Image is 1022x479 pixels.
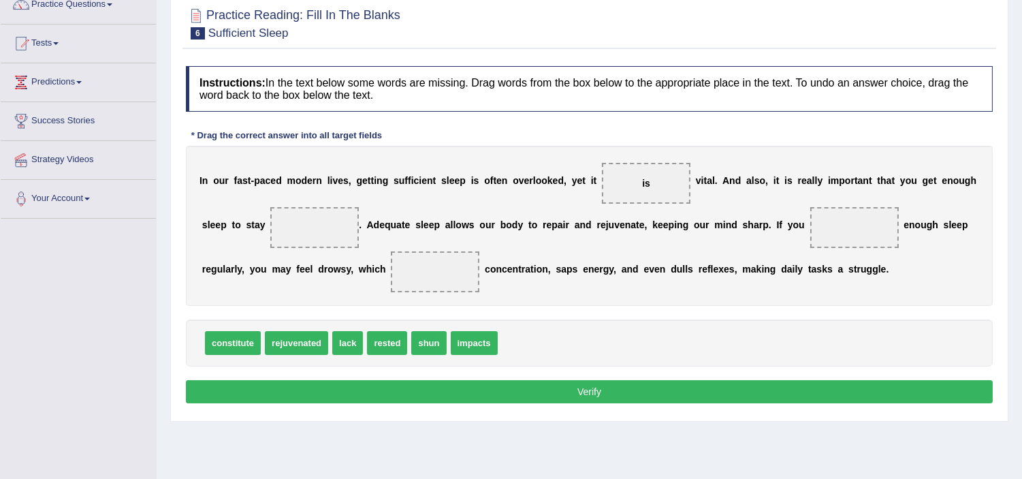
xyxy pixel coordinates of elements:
b: r [597,219,601,230]
b: o [328,264,334,275]
b: n [496,264,502,275]
b: h [971,175,977,186]
span: 6 [191,27,205,40]
b: p [552,219,558,230]
b: a [575,219,580,230]
b: m [714,219,722,230]
b: t [582,175,586,186]
b: u [799,219,805,230]
b: o [506,219,512,230]
b: . [359,219,362,230]
b: n [627,264,633,275]
b: s [469,219,475,230]
b: t [232,219,236,230]
b: n [660,264,666,275]
b: e [449,175,455,186]
b: u [391,219,397,230]
b: o [537,264,543,275]
b: y [237,264,242,275]
b: m [831,175,839,186]
b: p [962,219,968,230]
b: s [343,175,349,186]
b: w [359,264,366,275]
b: p [254,175,260,186]
b: f [408,175,411,186]
b: o [906,175,912,186]
b: c [266,175,271,186]
b: u [609,219,615,230]
b: i [534,264,537,275]
b: f [490,175,494,186]
b: s [787,175,793,186]
b: d [276,175,282,186]
b: a [858,175,863,186]
b: a [754,219,759,230]
b: e [957,219,962,230]
b: t [869,175,872,186]
b: l [310,264,313,275]
span: Drop target [602,163,690,204]
b: e [942,175,947,186]
b: l [949,219,952,230]
b: r [202,264,206,275]
b: d [558,175,564,186]
b: l [421,219,424,230]
b: e [496,175,502,186]
b: c [485,264,490,275]
b: t [248,175,251,186]
b: e [210,219,216,230]
b: i [828,175,831,186]
b: n [502,175,508,186]
b: d [671,264,677,275]
b: a [707,175,712,186]
b: u [959,175,965,186]
b: l [208,219,210,230]
b: A [722,175,729,186]
b: t [855,175,858,186]
b: o [915,219,921,230]
b: s [754,175,760,186]
b: t [251,219,255,230]
b: t [368,175,371,186]
b: v [519,175,524,186]
b: , [564,175,566,186]
b: r [851,175,855,186]
span: Drop target [810,207,899,248]
b: n [427,175,433,186]
span: is [642,178,650,189]
b: o [213,175,219,186]
b: p [669,219,675,230]
b: t [433,175,436,186]
b: s [474,175,479,186]
b: e [639,219,645,230]
b: b [500,219,507,230]
b: a [225,264,231,275]
b: l [815,175,818,186]
b: h [366,264,372,275]
b: r [225,175,228,186]
b: r [231,264,234,275]
b: i [723,219,726,230]
b: r [324,264,328,275]
b: i [563,219,566,230]
b: l [752,175,754,186]
b: t [530,264,534,275]
b: s [573,264,578,275]
b: o [484,175,490,186]
b: l [234,264,237,275]
b: t [636,219,639,230]
b: l [453,219,456,230]
small: Sufficient Sleep [208,27,289,40]
b: , [548,264,551,275]
b: o [536,175,542,186]
b: a [255,219,260,230]
b: d [512,219,518,230]
b: l [328,175,330,186]
b: l [533,175,536,186]
b: h [380,264,386,275]
b: s [242,175,248,186]
b: v [649,264,654,275]
b: n [588,264,594,275]
b: I [777,219,780,230]
b: p [221,219,227,230]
